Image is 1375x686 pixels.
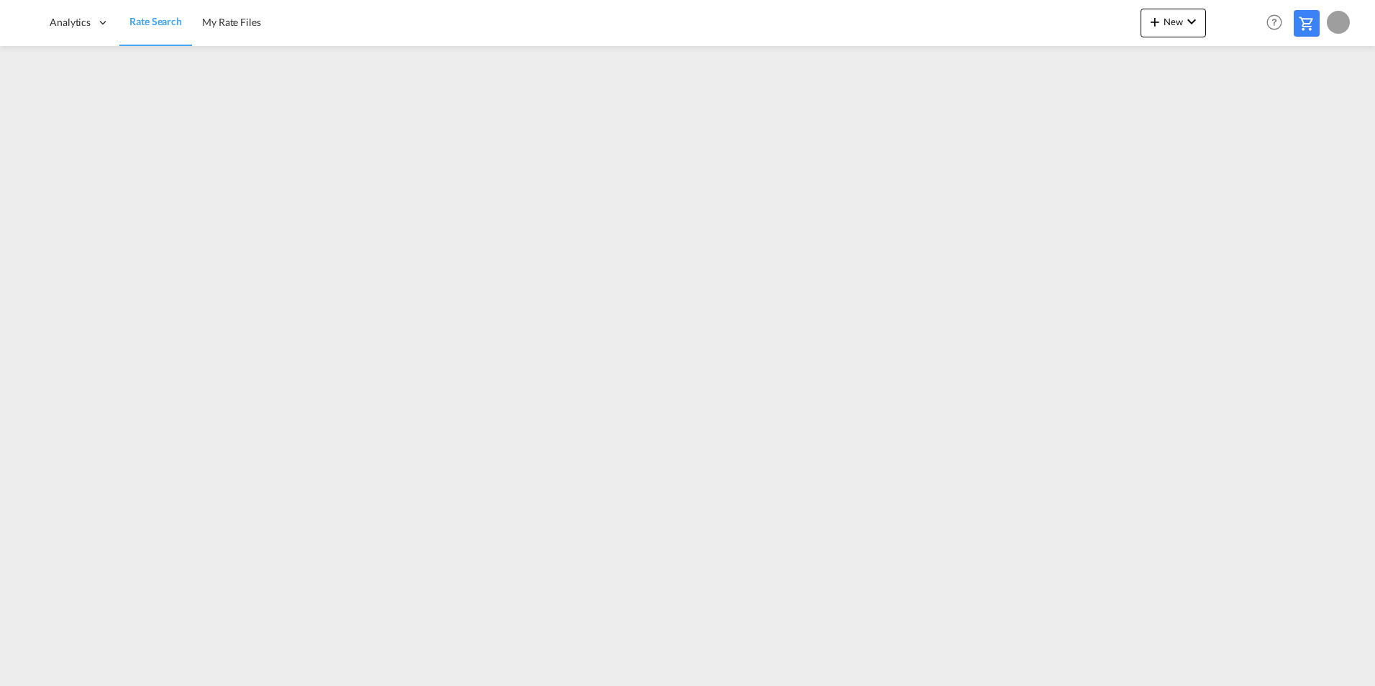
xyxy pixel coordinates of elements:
md-icon: icon-chevron-down [1183,13,1200,30]
span: Analytics [50,15,91,29]
div: Help [1262,10,1294,36]
span: Help [1262,10,1287,35]
button: icon-plus 400-fgNewicon-chevron-down [1141,9,1206,37]
span: Rate Search [129,15,182,27]
md-icon: icon-plus 400-fg [1146,13,1164,30]
span: My Rate Files [202,16,261,28]
span: New [1146,16,1200,27]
